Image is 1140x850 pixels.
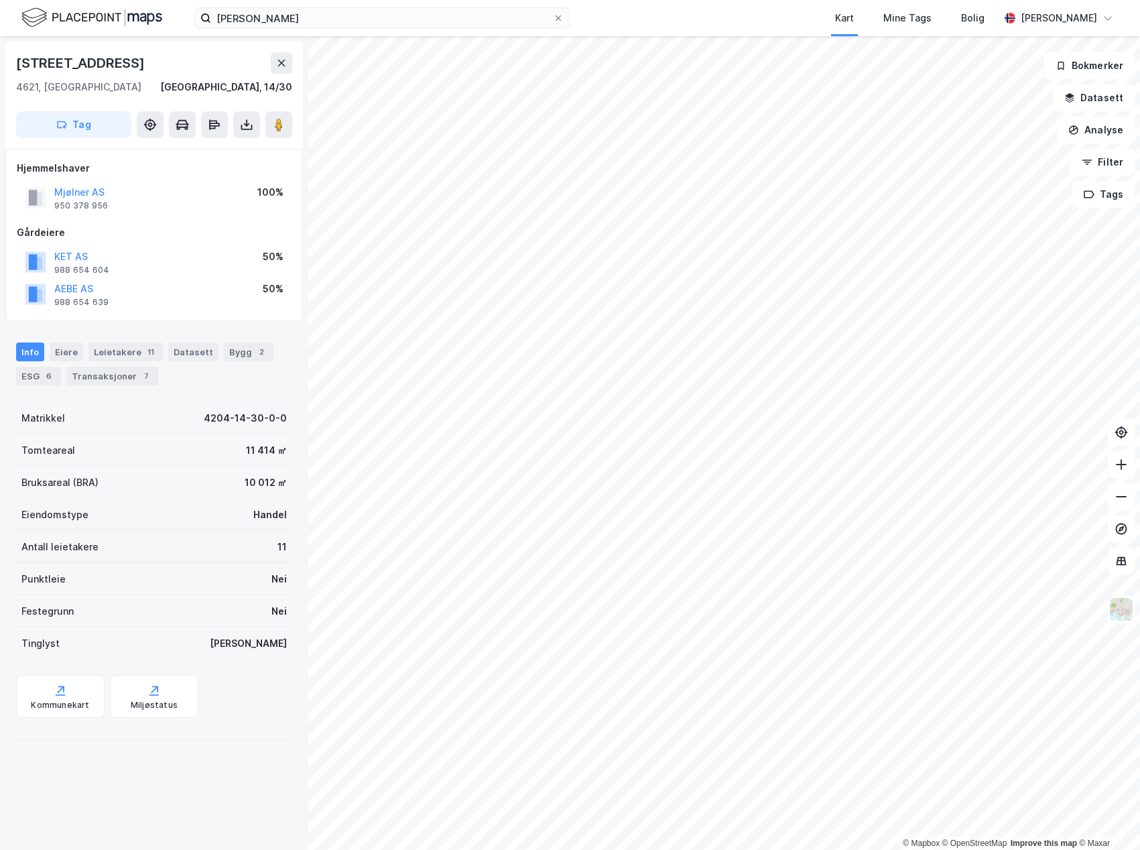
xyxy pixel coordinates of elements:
div: Eiendomstype [21,507,88,523]
div: Gårdeiere [17,225,292,241]
div: [STREET_ADDRESS] [16,52,147,74]
div: Punktleie [21,571,66,587]
div: 11 [277,539,287,555]
div: ESG [16,367,61,385]
div: Festegrunn [21,603,74,619]
div: 100% [257,184,283,200]
button: Tag [16,111,131,138]
button: Tags [1072,181,1135,208]
img: Z [1109,597,1134,622]
div: Nei [271,571,287,587]
div: Tomteareal [21,442,75,459]
div: 7 [139,369,153,383]
div: Leietakere [88,343,163,361]
div: Handel [253,507,287,523]
a: OpenStreetMap [942,839,1007,848]
div: Nei [271,603,287,619]
button: Filter [1070,149,1135,176]
div: 11 [144,345,157,359]
div: 950 378 956 [54,200,108,211]
div: 11 414 ㎡ [246,442,287,459]
iframe: Chat Widget [1073,786,1140,850]
div: 6 [42,369,56,383]
div: 4621, [GEOGRAPHIC_DATA] [16,79,141,95]
div: Miljøstatus [131,700,178,711]
button: Bokmerker [1044,52,1135,79]
div: Kontrollprogram for chat [1073,786,1140,850]
div: Info [16,343,44,361]
div: Mine Tags [883,10,932,26]
div: Hjemmelshaver [17,160,292,176]
div: [PERSON_NAME] [210,635,287,652]
div: Matrikkel [21,410,65,426]
div: Tinglyst [21,635,60,652]
div: 50% [263,281,283,297]
div: Eiere [50,343,83,361]
div: Datasett [168,343,218,361]
div: 988 654 604 [54,265,109,276]
button: Analyse [1057,117,1135,143]
a: Mapbox [903,839,940,848]
div: Antall leietakere [21,539,99,555]
a: Improve this map [1011,839,1077,848]
div: [PERSON_NAME] [1021,10,1097,26]
div: Kart [835,10,854,26]
div: 2 [255,345,268,359]
div: Transaksjoner [66,367,158,385]
div: Bygg [224,343,273,361]
input: Søk på adresse, matrikkel, gårdeiere, leietakere eller personer [211,8,553,28]
img: logo.f888ab2527a4732fd821a326f86c7f29.svg [21,6,162,29]
div: Bruksareal (BRA) [21,475,99,491]
button: Datasett [1053,84,1135,111]
div: Bolig [961,10,985,26]
div: [GEOGRAPHIC_DATA], 14/30 [160,79,292,95]
div: Kommunekart [31,700,89,711]
div: 988 654 639 [54,297,109,308]
div: 4204-14-30-0-0 [204,410,287,426]
div: 50% [263,249,283,265]
div: 10 012 ㎡ [245,475,287,491]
